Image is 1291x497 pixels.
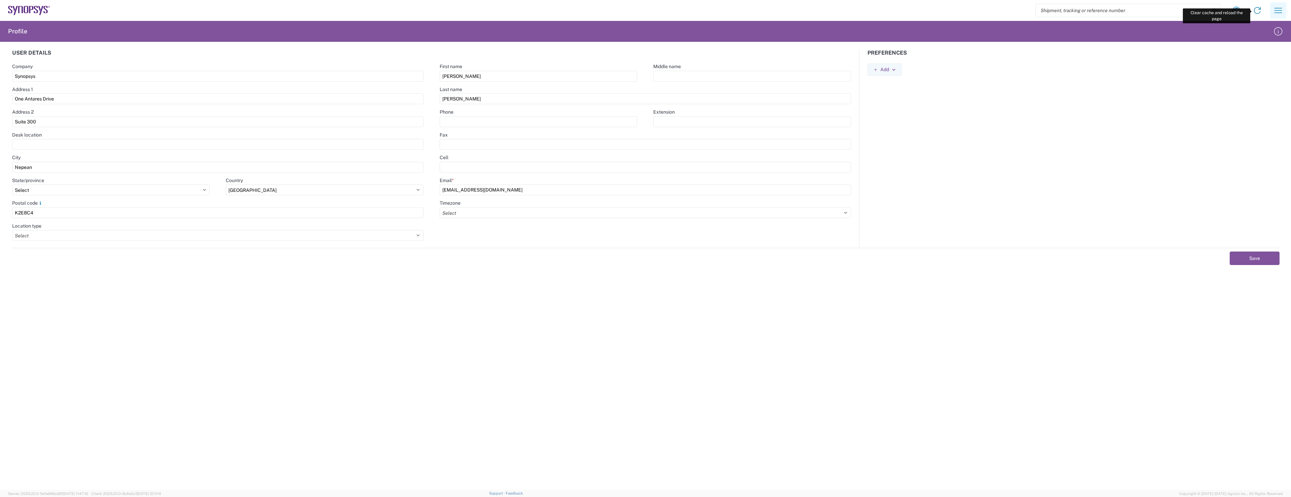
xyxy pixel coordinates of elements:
h2: Profile [8,27,27,35]
a: Feedback [506,491,523,495]
label: Company [12,63,33,69]
span: [DATE] 11:47:12 [63,492,88,496]
button: Save [1230,252,1280,265]
a: Support [489,491,506,495]
button: Add [868,63,902,76]
div: Preferences [859,50,1287,63]
label: Extension [653,109,675,115]
label: Last name [440,86,462,92]
label: Address 1 [12,86,33,92]
div: User details [4,50,432,63]
label: Postal code [12,200,43,206]
label: Fax [440,132,448,138]
span: [DATE] 12:11:14 [137,492,161,496]
label: First name [440,63,462,69]
span: Client: 2025.20.0-8c6e0cf [91,492,161,496]
label: Timezone [440,200,461,206]
label: Cell [440,154,448,160]
label: State/province [12,177,44,183]
label: Desk location [12,132,42,138]
label: Email [440,177,454,183]
input: Shipment, tracking or reference number [1036,4,1210,17]
span: Copyright © [DATE]-[DATE] Agistix Inc., All Rights Reserved [1179,491,1283,497]
label: Phone [440,109,453,115]
span: Server: 2025.20.0-5efa686e39f [8,492,88,496]
label: Location type [12,223,41,229]
label: Country [226,177,243,183]
label: Address 2 [12,109,34,115]
label: Middle name [653,63,681,69]
label: City [12,154,21,160]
